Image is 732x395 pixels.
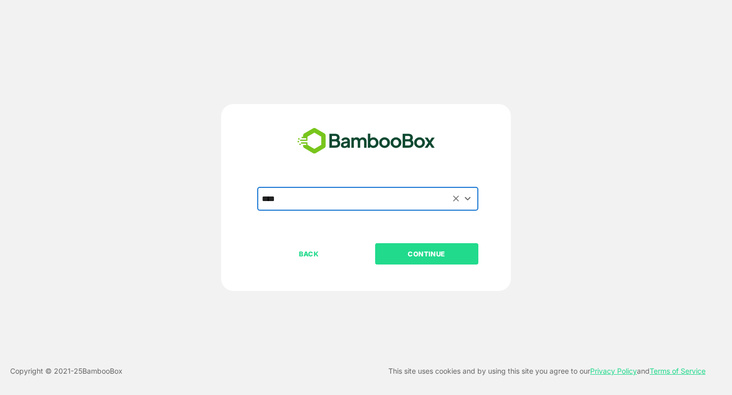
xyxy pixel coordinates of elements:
p: BACK [258,248,360,259]
button: Clear [450,193,462,205]
p: Copyright © 2021- 25 BambooBox [10,365,123,377]
button: Open [461,192,475,206]
p: CONTINUE [376,248,477,259]
button: CONTINUE [375,243,478,265]
a: Privacy Policy [590,367,637,375]
p: This site uses cookies and by using this site you agree to our and [388,365,706,377]
img: bamboobox [292,124,441,158]
button: BACK [257,243,360,265]
a: Terms of Service [650,367,706,375]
